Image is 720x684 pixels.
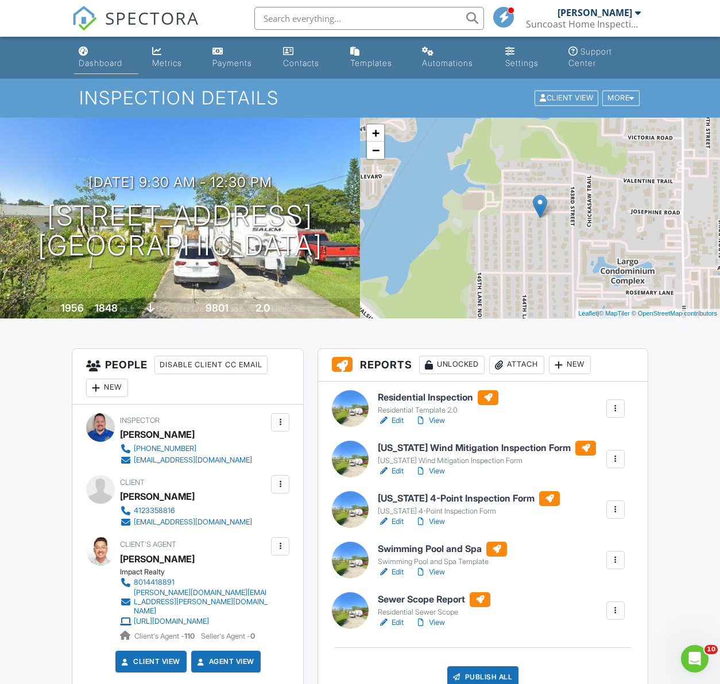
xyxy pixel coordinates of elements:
a: View [415,465,445,477]
a: Settings [501,41,555,74]
h6: [US_STATE] 4-Point Inspection Form [378,491,560,506]
div: [EMAIL_ADDRESS][DOMAIN_NAME] [134,456,252,465]
span: 10 [704,645,718,654]
span: Inspector [120,416,160,425]
h6: Swimming Pool and Spa [378,542,507,557]
span: bathrooms [272,305,304,313]
a: Residential Inspection Residential Template 2.0 [378,390,498,415]
h6: Sewer Scope Report [378,592,490,607]
span: sq.ft. [230,305,245,313]
a: Leaflet [578,310,597,317]
a: Edit [378,465,404,477]
div: Disable Client CC Email [154,356,268,374]
a: Metrics [148,41,198,74]
div: 9801 [206,302,229,314]
h1: [STREET_ADDRESS] [GEOGRAPHIC_DATA] [38,201,323,262]
a: Zoom out [367,142,384,159]
h6: [US_STATE] Wind Mitigation Inspection Form [378,441,596,456]
div: Support Center [568,46,612,68]
div: Swimming Pool and Spa Template [378,557,507,566]
div: Attach [489,356,544,374]
div: 1848 [95,302,118,314]
a: Swimming Pool and Spa Swimming Pool and Spa Template [378,542,507,567]
div: [PERSON_NAME][DOMAIN_NAME][EMAIL_ADDRESS][PERSON_NAME][DOMAIN_NAME] [134,588,268,616]
a: 8014418891 [120,577,268,588]
span: Seller's Agent - [201,632,255,640]
a: Edit [378,566,404,578]
div: 4123358816 [134,506,175,515]
a: Edit [378,415,404,426]
span: Client's Agent - [134,632,196,640]
span: Client's Agent [120,540,176,549]
a: View [415,516,445,527]
a: SPECTORA [72,15,199,40]
strong: 110 [184,632,195,640]
a: View [415,566,445,578]
a: [PHONE_NUMBER] [120,443,252,454]
iframe: Intercom live chat [681,645,709,673]
div: More [602,91,640,106]
div: [PERSON_NAME] [558,7,632,18]
a: Contacts [278,41,336,74]
span: sq. ft. [119,305,136,313]
div: Impact Realty [120,568,277,577]
div: New [86,379,128,397]
div: | [575,309,720,318]
div: Client View [535,91,598,106]
div: [PERSON_NAME] [120,488,195,505]
h3: People [72,349,303,405]
a: View [415,617,445,628]
a: Zoom in [367,125,384,142]
div: Contacts [283,58,319,68]
span: Lot Size [180,305,204,313]
div: New [549,356,591,374]
a: [PERSON_NAME][DOMAIN_NAME][EMAIL_ADDRESS][PERSON_NAME][DOMAIN_NAME] [120,588,268,616]
span: SPECTORA [105,6,199,30]
div: 1956 [61,302,84,314]
a: Automations (Basic) [417,41,491,74]
span: slab [156,305,169,313]
div: Settings [505,58,539,68]
div: Payments [212,58,252,68]
a: [EMAIL_ADDRESS][DOMAIN_NAME] [120,454,252,466]
div: Residential Template 2.0 [378,406,498,415]
a: Payments [208,41,269,74]
div: [EMAIL_ADDRESS][DOMAIN_NAME] [134,518,252,527]
div: Residential Sewer Scope [378,608,490,617]
div: [US_STATE] 4-Point Inspection Form [378,507,560,516]
div: Dashboard [79,58,122,68]
input: Search everything... [254,7,484,30]
strong: 0 [250,632,255,640]
img: The Best Home Inspection Software - Spectora [72,6,97,31]
a: © OpenStreetMap contributors [632,310,717,317]
span: Built [47,305,59,313]
div: Unlocked [419,356,485,374]
a: © MapTiler [599,310,630,317]
a: 4123358816 [120,505,252,516]
div: 8014418891 [134,578,175,587]
a: Support Center [564,41,646,74]
a: Edit [378,516,404,527]
div: Templates [350,58,392,68]
a: Client View [533,93,601,102]
a: Templates [346,41,408,74]
div: [PERSON_NAME] [120,426,195,443]
div: 2.0 [256,302,270,314]
div: [URL][DOMAIN_NAME] [134,617,209,626]
a: Agent View [195,656,254,667]
div: [PHONE_NUMBER] [134,444,196,453]
span: Client [120,478,145,487]
a: Edit [378,617,404,628]
h3: [DATE] 9:30 am - 12:30 pm [88,174,272,190]
a: [EMAIL_ADDRESS][DOMAIN_NAME] [120,516,252,528]
a: Client View [119,656,180,667]
a: [PERSON_NAME] [120,550,195,568]
div: Metrics [152,58,182,68]
h6: Residential Inspection [378,390,498,405]
a: View [415,415,445,426]
div: Suncoast Home Inspections [526,18,641,30]
a: Dashboard [74,41,138,74]
div: Automations [422,58,473,68]
a: [URL][DOMAIN_NAME] [120,616,268,627]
